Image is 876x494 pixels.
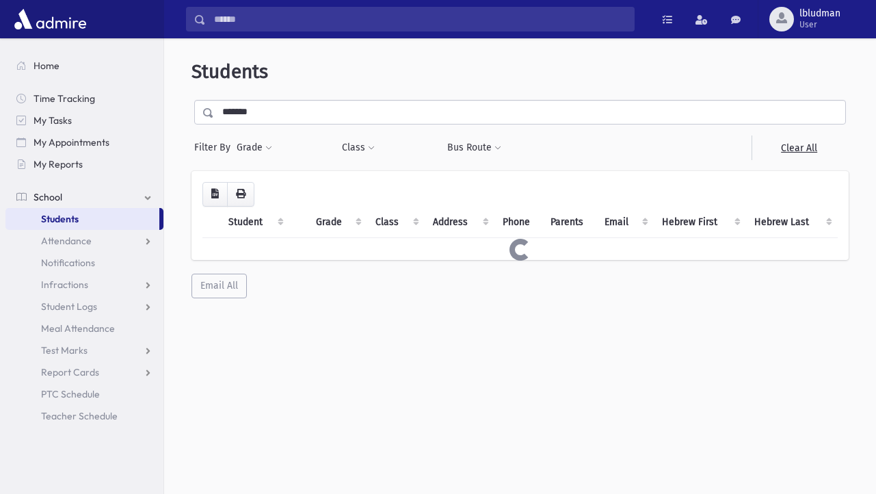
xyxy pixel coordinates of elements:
a: Students [5,208,159,230]
th: Class [367,207,424,238]
span: School [34,191,62,203]
a: My Reports [5,153,163,175]
a: Meal Attendance [5,317,163,339]
img: AdmirePro [11,5,90,33]
th: Address [425,207,494,238]
th: Phone [494,207,542,238]
span: lbludman [799,8,840,19]
a: Clear All [752,135,846,160]
span: Students [191,60,268,83]
th: Student [220,207,289,238]
th: Email [596,207,654,238]
button: Email All [191,274,247,298]
a: Infractions [5,274,163,296]
a: Attendance [5,230,163,252]
button: Grade [236,135,273,160]
span: Students [41,213,79,225]
span: User [799,19,840,30]
a: PTC Schedule [5,383,163,405]
a: My Tasks [5,109,163,131]
button: Class [341,135,375,160]
th: Hebrew First [654,207,746,238]
th: Parents [542,207,596,238]
a: Time Tracking [5,88,163,109]
span: Student Logs [41,300,97,313]
span: Time Tracking [34,92,95,105]
a: Home [5,55,163,77]
span: Report Cards [41,366,99,378]
span: My Appointments [34,136,109,148]
span: My Reports [34,158,83,170]
span: Infractions [41,278,88,291]
span: Filter By [194,140,236,155]
span: Attendance [41,235,92,247]
span: Meal Attendance [41,322,115,335]
button: CSV [202,182,228,207]
span: My Tasks [34,114,72,127]
a: My Appointments [5,131,163,153]
a: Test Marks [5,339,163,361]
a: Notifications [5,252,163,274]
a: Report Cards [5,361,163,383]
span: Notifications [41,257,95,269]
a: Teacher Schedule [5,405,163,427]
th: Hebrew Last [746,207,838,238]
span: Teacher Schedule [41,410,118,422]
button: Bus Route [447,135,502,160]
a: Student Logs [5,296,163,317]
button: Print [227,182,254,207]
input: Search [206,7,634,31]
th: Grade [308,207,368,238]
span: PTC Schedule [41,388,100,400]
span: Home [34,60,59,72]
span: Test Marks [41,344,88,356]
a: School [5,186,163,208]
